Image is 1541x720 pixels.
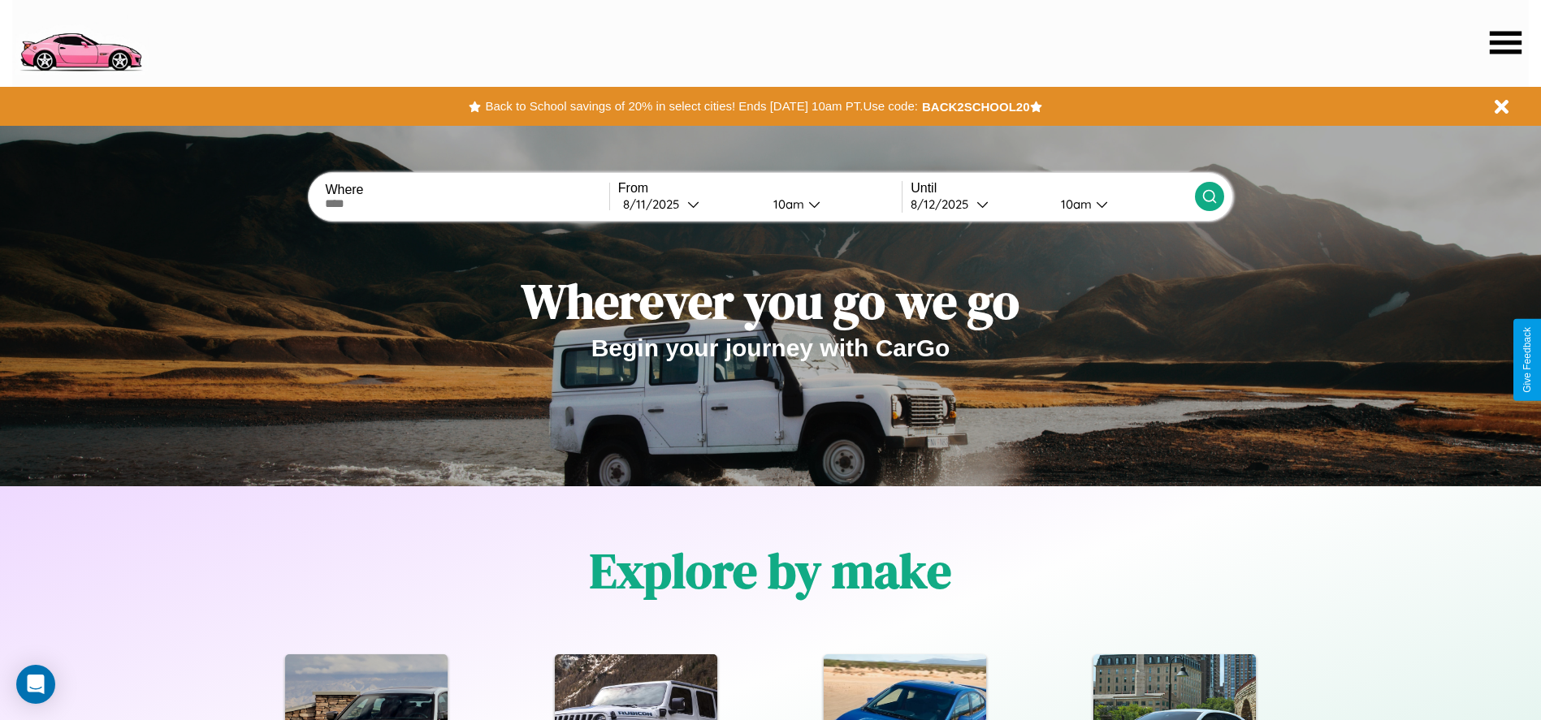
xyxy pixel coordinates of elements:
[16,665,55,704] div: Open Intercom Messenger
[1053,196,1096,212] div: 10am
[760,196,903,213] button: 10am
[922,100,1030,114] b: BACK2SCHOOL20
[623,196,687,212] div: 8 / 11 / 2025
[481,95,921,118] button: Back to School savings of 20% in select cities! Ends [DATE] 10am PT.Use code:
[911,196,976,212] div: 8 / 12 / 2025
[765,196,808,212] div: 10am
[590,537,951,604] h1: Explore by make
[618,196,760,213] button: 8/11/2025
[618,181,902,196] label: From
[911,181,1194,196] label: Until
[12,8,149,75] img: logo
[1522,327,1533,393] div: Give Feedback
[325,183,608,197] label: Where
[1048,196,1195,213] button: 10am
